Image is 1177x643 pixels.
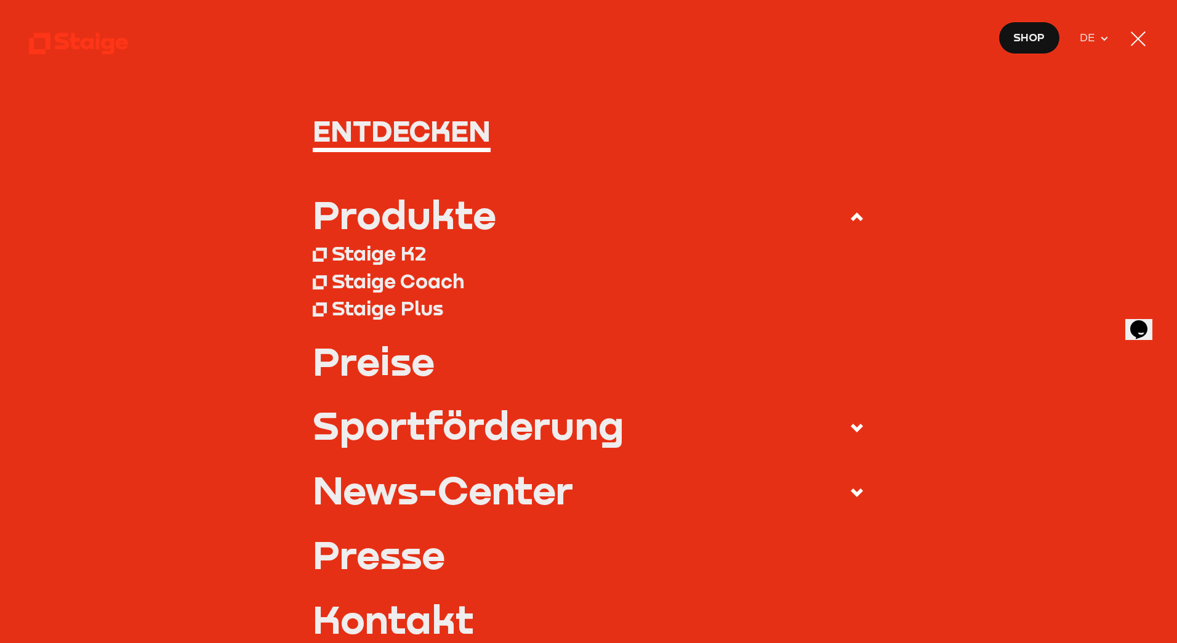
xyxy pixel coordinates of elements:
a: Preise [313,341,865,380]
div: Produkte [313,195,496,233]
span: Shop [1013,29,1045,46]
a: Staige Plus [313,294,865,321]
a: Kontakt [313,599,865,638]
div: Staige Coach [332,269,464,293]
a: Staige K2 [313,240,865,267]
a: Staige Coach [313,267,865,294]
a: Shop [998,22,1060,54]
div: Staige K2 [332,241,426,265]
div: News-Center [313,470,573,509]
iframe: chat widget [1125,303,1165,340]
a: Presse [313,535,865,573]
div: Sportförderung [313,405,624,444]
span: DE [1080,30,1099,47]
div: Staige Plus [332,296,443,320]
